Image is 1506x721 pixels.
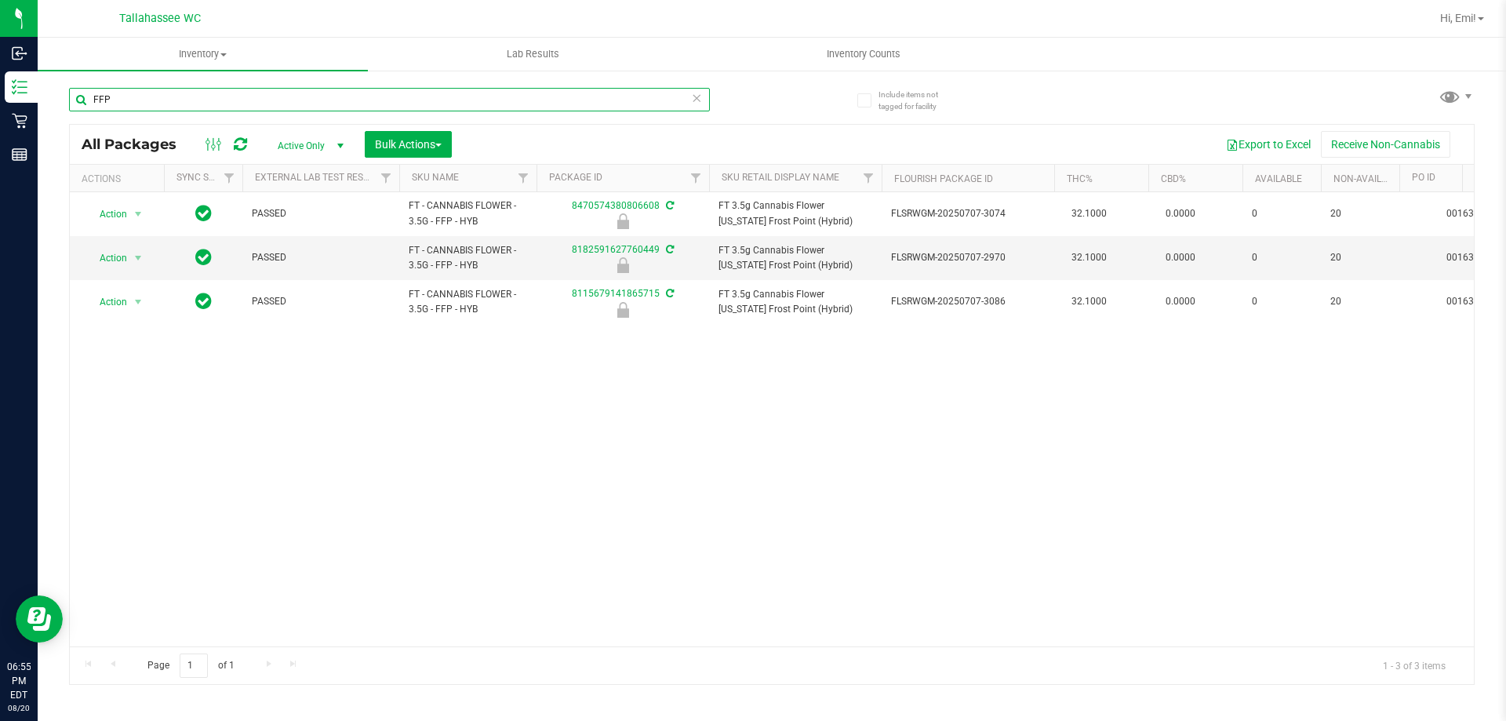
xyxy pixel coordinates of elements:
span: Action [85,247,128,269]
span: PASSED [252,294,390,309]
span: 0 [1252,250,1311,265]
span: select [129,291,148,313]
button: Export to Excel [1216,131,1321,158]
a: Flourish Package ID [894,173,993,184]
span: Action [85,203,128,225]
inline-svg: Reports [12,147,27,162]
a: Filter [373,165,399,191]
span: FT 3.5g Cannabis Flower [US_STATE] Frost Point (Hybrid) [718,198,872,228]
a: 8182591627760449 [572,244,660,255]
span: 20 [1330,250,1390,265]
span: 0.0000 [1158,202,1203,225]
div: Actions [82,173,158,184]
a: Sync Status [176,172,237,183]
span: select [129,203,148,225]
span: PASSED [252,250,390,265]
a: CBD% [1161,173,1186,184]
a: 00163473 [1446,252,1490,263]
span: FT 3.5g Cannabis Flower [US_STATE] Frost Point (Hybrid) [718,287,872,317]
span: FT - CANNABIS FLOWER - 3.5G - FFP - HYB [409,198,527,228]
a: Non-Available [1333,173,1403,184]
a: Available [1255,173,1302,184]
span: select [129,247,148,269]
span: Clear [691,88,702,108]
span: In Sync [195,202,212,224]
span: Sync from Compliance System [664,200,674,211]
span: 0 [1252,294,1311,309]
a: Filter [216,165,242,191]
span: Include items not tagged for facility [878,89,957,112]
span: FLSRWGM-20250707-3086 [891,294,1045,309]
span: Inventory [38,47,368,61]
span: In Sync [195,290,212,312]
span: Sync from Compliance System [664,244,674,255]
span: Inventory Counts [806,47,922,61]
div: Launch Hold [534,213,711,229]
span: 32.1000 [1064,290,1115,313]
span: FLSRWGM-20250707-2970 [891,250,1045,265]
a: External Lab Test Result [255,172,378,183]
span: PASSED [252,206,390,221]
button: Bulk Actions [365,131,452,158]
input: 1 [180,654,208,678]
span: Hi, Emi! [1440,12,1476,24]
a: Sku Retail Display Name [722,172,839,183]
iframe: Resource center [16,595,63,643]
span: 1 - 3 of 3 items [1370,654,1458,677]
a: 00163473 [1446,208,1490,219]
a: Package ID [549,172,602,183]
a: Lab Results [368,38,698,71]
span: Lab Results [486,47,580,61]
p: 06:55 PM EDT [7,660,31,702]
a: Filter [511,165,537,191]
span: Sync from Compliance System [664,288,674,299]
inline-svg: Inventory [12,79,27,95]
span: 20 [1330,294,1390,309]
span: In Sync [195,246,212,268]
span: 0.0000 [1158,290,1203,313]
input: Search Package ID, Item Name, SKU, Lot or Part Number... [69,88,710,111]
a: Inventory Counts [698,38,1028,71]
span: 0 [1252,206,1311,221]
span: FT - CANNABIS FLOWER - 3.5G - FFP - HYB [409,287,527,317]
span: FT - CANNABIS FLOWER - 3.5G - FFP - HYB [409,243,527,273]
span: Action [85,291,128,313]
span: 0.0000 [1158,246,1203,269]
button: Receive Non-Cannabis [1321,131,1450,158]
inline-svg: Retail [12,113,27,129]
a: Filter [856,165,882,191]
a: PO ID [1412,172,1435,183]
span: 32.1000 [1064,246,1115,269]
span: Tallahassee WC [119,12,201,25]
a: 8470574380806608 [572,200,660,211]
a: SKU Name [412,172,459,183]
div: Launch Hold [534,302,711,318]
span: Page of 1 [134,654,247,678]
span: 32.1000 [1064,202,1115,225]
span: 20 [1330,206,1390,221]
div: Launch Hold [534,257,711,273]
p: 08/20 [7,702,31,714]
a: Inventory [38,38,368,71]
a: 00163473 [1446,296,1490,307]
inline-svg: Inbound [12,46,27,61]
span: All Packages [82,136,192,153]
span: FT 3.5g Cannabis Flower [US_STATE] Frost Point (Hybrid) [718,243,872,273]
span: Bulk Actions [375,138,442,151]
a: 8115679141865715 [572,288,660,299]
a: THC% [1067,173,1093,184]
span: FLSRWGM-20250707-3074 [891,206,1045,221]
a: Filter [683,165,709,191]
